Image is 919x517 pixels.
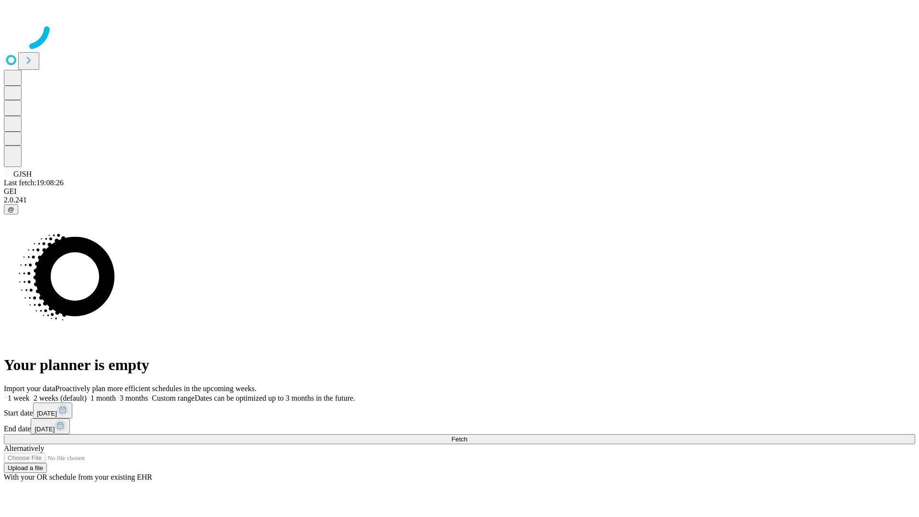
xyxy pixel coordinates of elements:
[152,394,194,402] span: Custom range
[4,434,915,444] button: Fetch
[8,394,30,402] span: 1 week
[120,394,148,402] span: 3 months
[4,356,915,374] h1: Your planner is empty
[4,204,18,214] button: @
[37,410,57,417] span: [DATE]
[33,403,72,418] button: [DATE]
[195,394,355,402] span: Dates can be optimized up to 3 months in the future.
[31,418,70,434] button: [DATE]
[4,384,56,393] span: Import your data
[8,206,14,213] span: @
[4,196,915,204] div: 2.0.241
[56,384,257,393] span: Proactively plan more efficient schedules in the upcoming weeks.
[90,394,116,402] span: 1 month
[4,463,47,473] button: Upload a file
[34,394,87,402] span: 2 weeks (default)
[34,426,55,433] span: [DATE]
[13,170,32,178] span: GJSH
[451,436,467,443] span: Fetch
[4,403,915,418] div: Start date
[4,418,915,434] div: End date
[4,473,152,481] span: With your OR schedule from your existing EHR
[4,444,44,452] span: Alternatively
[4,179,64,187] span: Last fetch: 19:08:26
[4,187,915,196] div: GEI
